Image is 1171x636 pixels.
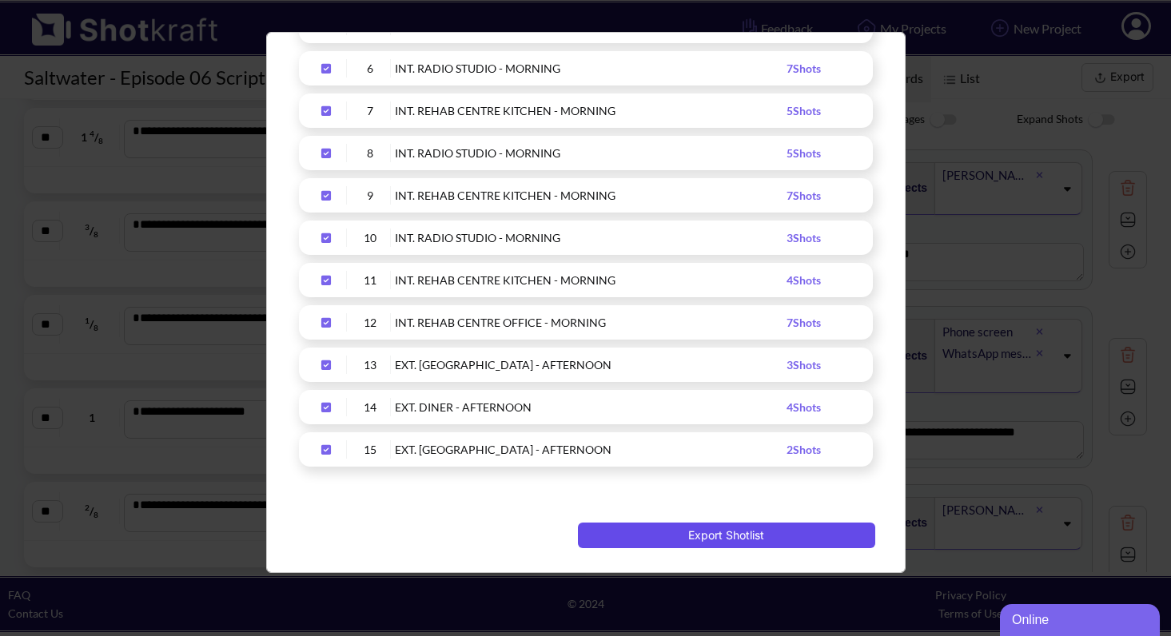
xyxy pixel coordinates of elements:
[787,231,821,244] span: 3 Shots
[1000,601,1163,636] iframe: chat widget
[578,523,875,548] button: Export Shotlist
[787,62,821,75] span: 7 Shots
[395,186,787,205] div: INT. REHAB CENTRE KITCHEN - MORNING
[787,358,821,372] span: 3 Shots
[395,271,787,289] div: INT. REHAB CENTRE KITCHEN - MORNING
[266,32,906,573] div: Upload Script
[787,443,821,456] span: 2 Shots
[395,144,787,162] div: INT. RADIO STUDIO - MORNING
[787,189,821,202] span: 7 Shots
[395,398,787,416] div: EXT. DINER - AFTERNOON
[351,229,391,247] div: 10
[395,313,787,332] div: INT. REHAB CENTRE OFFICE - MORNING
[787,316,821,329] span: 7 Shots
[395,59,787,78] div: INT. RADIO STUDIO - MORNING
[351,398,391,416] div: 14
[351,186,391,205] div: 9
[351,356,391,374] div: 13
[351,101,391,120] div: 7
[395,229,787,247] div: INT. RADIO STUDIO - MORNING
[351,144,391,162] div: 8
[787,104,821,117] span: 5 Shots
[787,273,821,287] span: 4 Shots
[787,146,821,160] span: 5 Shots
[351,59,391,78] div: 6
[395,101,787,120] div: INT. REHAB CENTRE KITCHEN - MORNING
[351,440,391,459] div: 15
[395,440,787,459] div: EXT. [GEOGRAPHIC_DATA] - AFTERNOON
[351,271,391,289] div: 11
[395,356,787,374] div: EXT. [GEOGRAPHIC_DATA] - AFTERNOON
[351,313,391,332] div: 12
[787,400,821,414] span: 4 Shots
